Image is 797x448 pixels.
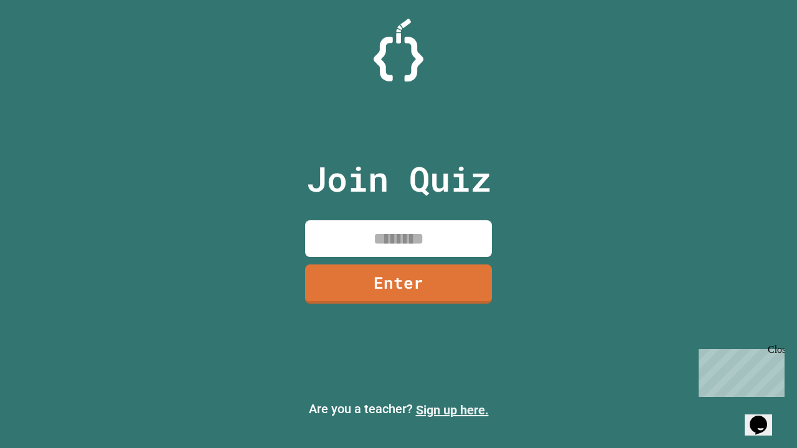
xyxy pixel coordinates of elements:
p: Are you a teacher? [10,399,787,419]
img: Logo.svg [374,19,423,82]
a: Sign up here. [416,403,489,418]
iframe: chat widget [745,398,785,436]
iframe: chat widget [694,344,785,397]
a: Enter [305,264,492,304]
p: Join Quiz [306,153,491,205]
div: Chat with us now!Close [5,5,86,79]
